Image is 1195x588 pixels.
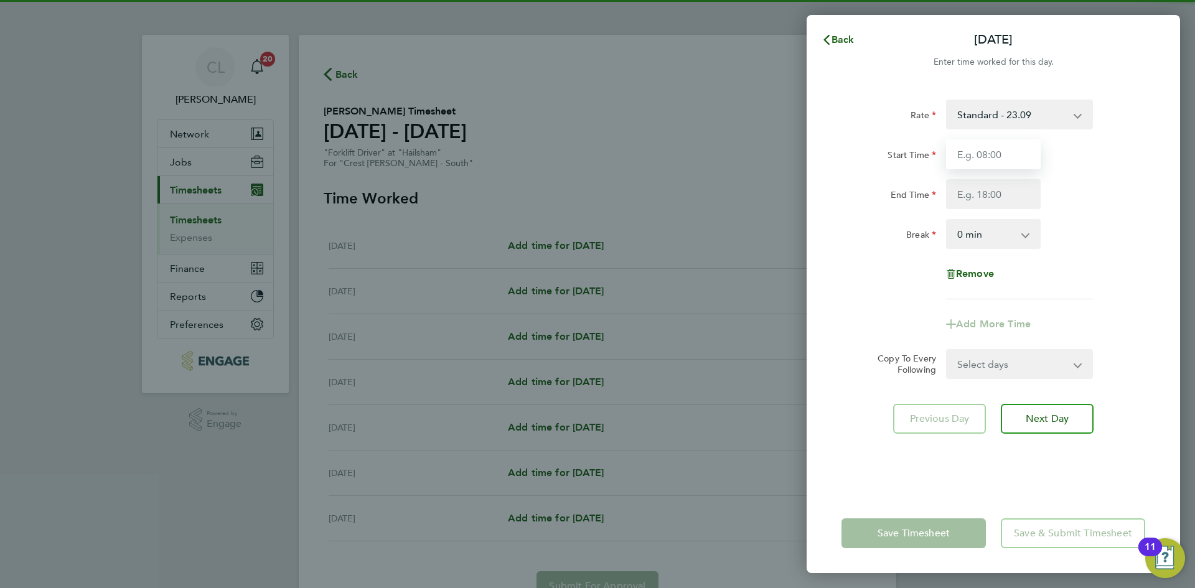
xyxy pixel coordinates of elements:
label: Break [906,229,936,244]
button: Remove [946,269,994,279]
button: Back [809,27,867,52]
div: Enter time worked for this day. [807,55,1180,70]
span: Remove [956,268,994,279]
label: Rate [911,110,936,124]
span: Next Day [1026,413,1069,425]
label: End Time [891,189,936,204]
div: 11 [1145,547,1156,563]
button: Next Day [1001,404,1094,434]
label: Copy To Every Following [868,353,936,375]
button: Open Resource Center, 11 new notifications [1145,538,1185,578]
input: E.g. 08:00 [946,139,1041,169]
p: [DATE] [974,31,1013,49]
label: Start Time [888,149,936,164]
input: E.g. 18:00 [946,179,1041,209]
span: Back [832,34,855,45]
